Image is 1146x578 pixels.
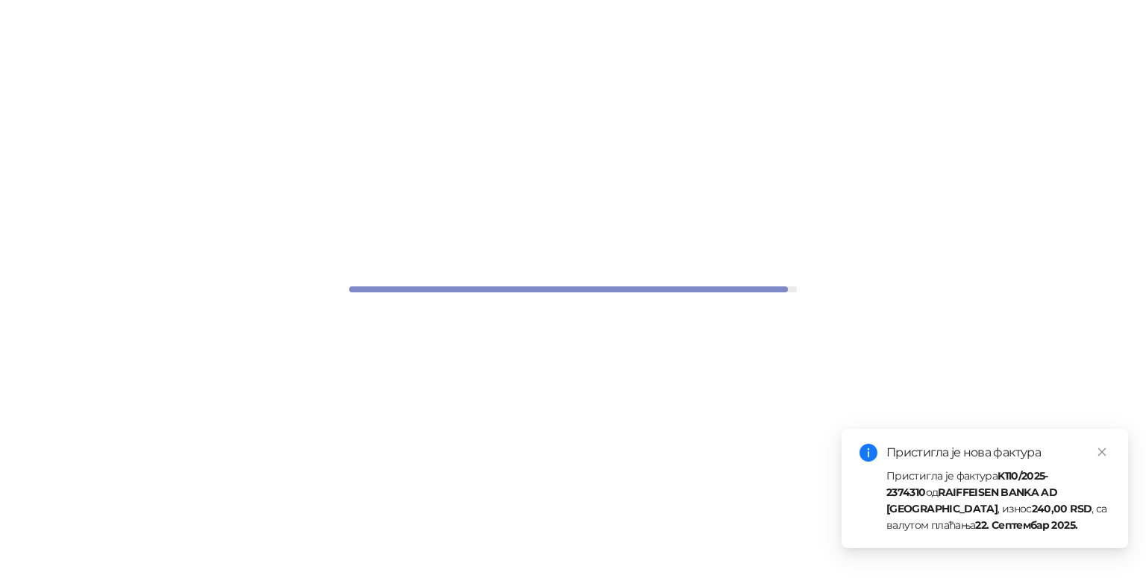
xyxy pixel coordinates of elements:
strong: 240,00 RSD [1032,502,1092,515]
div: Пристигла је фактура од , износ , са валутом плаћања [886,468,1110,533]
span: close [1097,447,1107,457]
a: Close [1094,444,1110,460]
strong: RAIFFEISEN BANKA AD [GEOGRAPHIC_DATA] [886,486,1057,515]
strong: 22. Септембар 2025. [975,518,1077,532]
span: info-circle [859,444,877,462]
strong: K110/2025-2374310 [886,469,1048,499]
div: Пристигла је нова фактура [886,444,1110,462]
